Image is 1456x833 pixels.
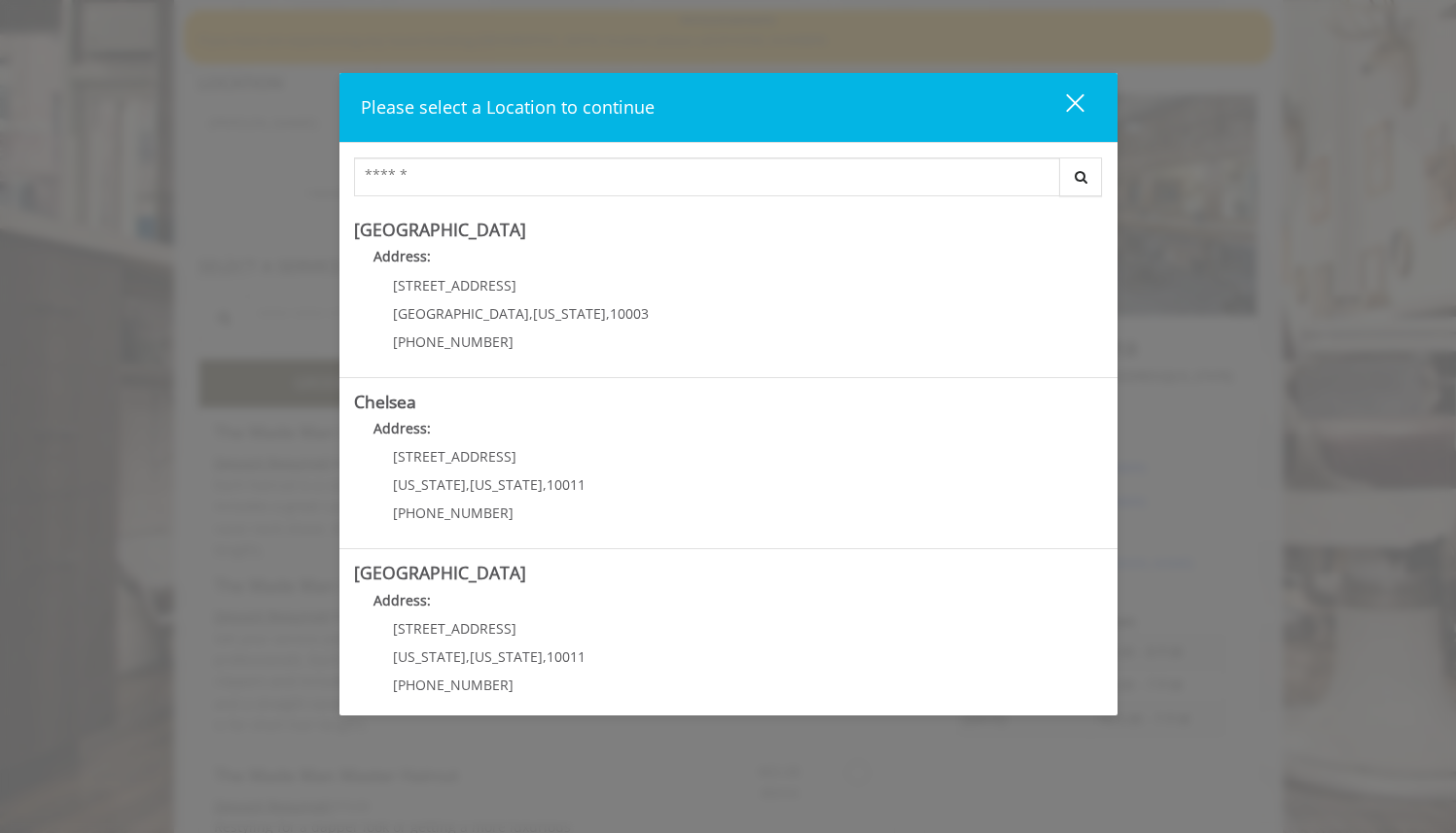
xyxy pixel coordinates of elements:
[393,304,529,323] span: [GEOGRAPHIC_DATA]
[543,647,547,666] span: ,
[547,475,586,494] span: 10011
[470,475,543,494] span: [US_STATE]
[529,304,533,323] span: ,
[393,475,466,494] span: [US_STATE]
[393,647,466,666] span: [US_STATE]
[1070,170,1092,184] i: Search button
[466,647,470,666] span: ,
[393,447,516,466] span: [STREET_ADDRESS]
[354,390,416,413] b: Chelsea
[354,218,526,241] b: [GEOGRAPHIC_DATA]
[354,157,1103,206] div: Center Select
[373,247,431,265] b: Address:
[1030,87,1096,127] button: close dialog
[393,332,514,351] span: [PHONE_NUMBER]
[354,561,526,584] b: [GEOGRAPHIC_DATA]
[547,647,586,666] span: 10011
[1044,92,1083,121] div: close dialog
[610,304,649,323] span: 10003
[373,419,431,437] b: Address:
[393,619,516,638] span: [STREET_ADDRESS]
[393,676,514,694] span: [PHONE_NUMBER]
[466,475,470,494] span: ,
[354,157,1060,196] input: Search Center
[606,304,610,323] span: ,
[393,276,516,295] span: [STREET_ADDRESS]
[543,475,547,494] span: ,
[533,304,606,323] span: [US_STATE]
[361,95,655,119] span: Please select a Location to continue
[470,647,543,666] span: [US_STATE]
[393,503,514,522] span: [PHONE_NUMBER]
[373,591,431,609] b: Address:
